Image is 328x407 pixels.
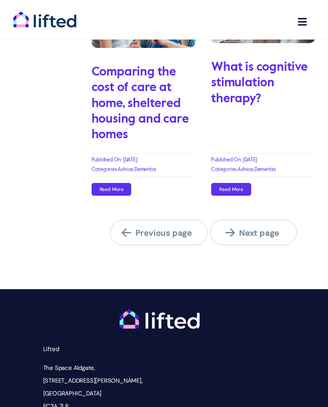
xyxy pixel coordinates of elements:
a: What is cognitive stimulation therapy? [211,62,308,105]
nav: Main Menu [240,12,315,32]
a: Advice [118,167,133,172]
a: Advice [238,167,253,172]
a: Read More [92,183,132,196]
span: Published On: [DATE] [92,157,138,163]
a: Comparing the cost of care at home, sheltered housing and care homes [92,66,189,141]
a: Read More [211,183,251,196]
a: Previous page [110,220,208,245]
span: Read More [219,187,243,192]
a: Next page [210,220,296,245]
span: Published On: [DATE] [211,157,257,163]
span: Previous page [122,228,196,238]
a: Dementia [254,167,276,172]
img: logo-white [120,309,200,329]
span: Read More [100,187,124,192]
span: Categories: , [211,167,276,172]
span: Next page [225,228,291,238]
span: Categories: , [92,167,156,172]
p: Lifted [43,343,276,355]
a: lifted-logo [13,11,77,19]
a: Dementia [134,167,156,172]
